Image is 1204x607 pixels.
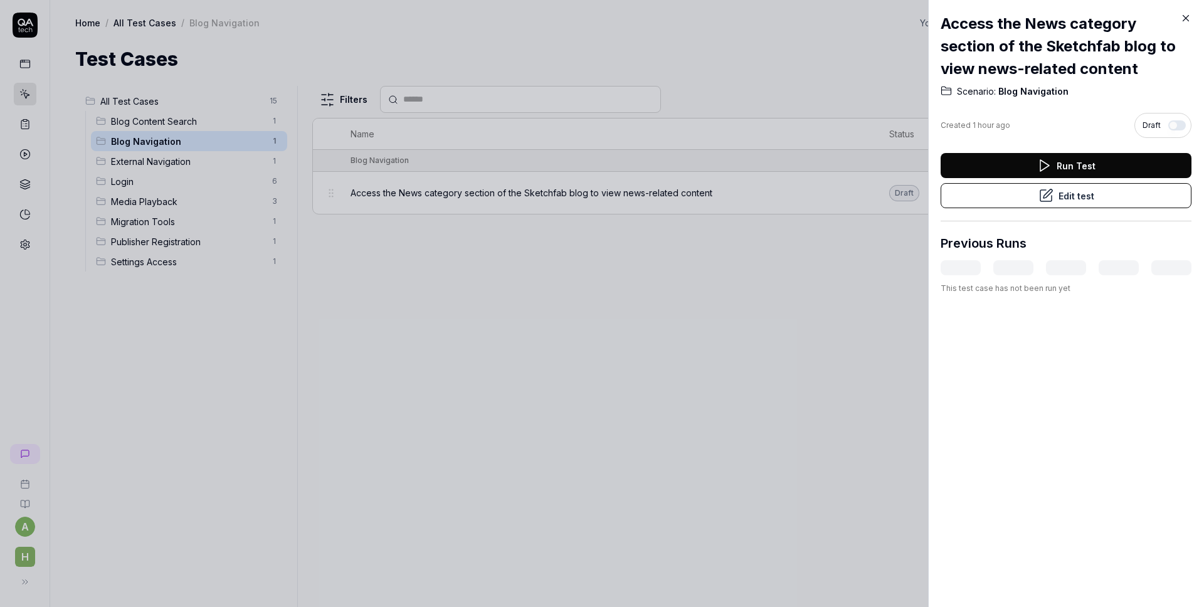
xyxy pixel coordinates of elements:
h3: Previous Runs [941,234,1027,253]
time: 1 hour ago [973,120,1010,130]
span: Blog Navigation [996,85,1069,98]
h2: Access the News category section of the Sketchfab blog to view news-related content [941,13,1191,80]
span: Draft [1143,120,1161,131]
span: Scenario: [957,85,996,98]
button: Edit test [941,183,1191,208]
div: This test case has not been run yet [941,283,1191,294]
div: Created [941,120,1010,131]
button: Run Test [941,153,1191,178]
